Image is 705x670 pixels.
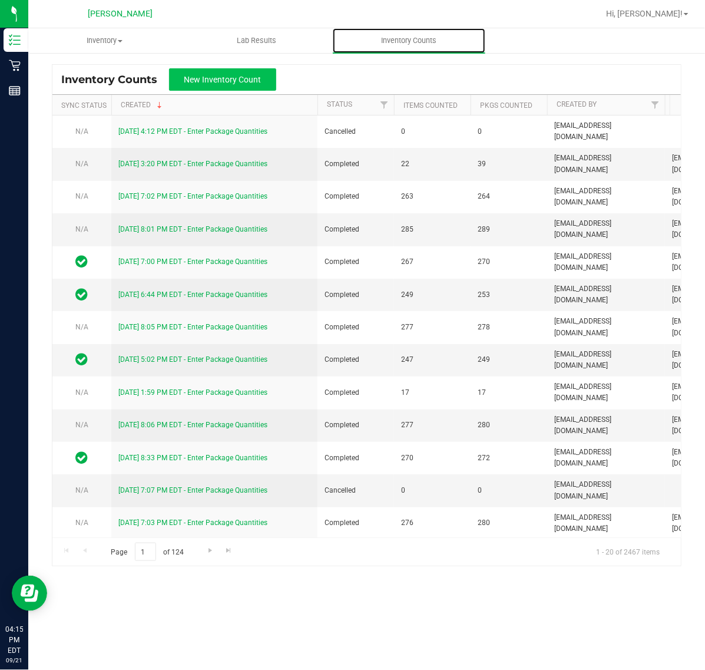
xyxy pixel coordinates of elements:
[478,453,540,464] span: 272
[401,224,464,235] span: 285
[365,35,452,46] span: Inventory Counts
[554,283,658,306] span: [EMAIL_ADDRESS][DOMAIN_NAME]
[76,253,88,270] span: In Sync
[29,35,180,46] span: Inventory
[101,543,194,561] span: Page of 124
[118,486,267,494] a: [DATE] 7:07 PM EDT - Enter Package Quantities
[118,421,267,429] a: [DATE] 8:06 PM EDT - Enter Package Quantities
[401,289,464,301] span: 249
[201,543,219,559] a: Go to the next page
[554,153,658,175] span: [EMAIL_ADDRESS][DOMAIN_NAME]
[325,322,387,333] span: Completed
[606,9,683,18] span: Hi, [PERSON_NAME]!
[403,101,458,110] a: Items Counted
[76,351,88,368] span: In Sync
[554,186,658,208] span: [EMAIL_ADDRESS][DOMAIN_NAME]
[646,95,665,115] a: Filter
[401,322,464,333] span: 277
[61,73,169,86] span: Inventory Counts
[118,388,267,397] a: [DATE] 1:59 PM EDT - Enter Package Quantities
[9,34,21,46] inline-svg: Inventory
[118,323,267,331] a: [DATE] 8:05 PM EDT - Enter Package Quantities
[88,9,153,19] span: [PERSON_NAME]
[169,68,276,91] button: New Inventory Count
[557,100,597,108] a: Created By
[118,127,267,136] a: [DATE] 4:12 PM EDT - Enter Package Quantities
[118,519,267,527] a: [DATE] 7:03 PM EDT - Enter Package Quantities
[75,519,88,527] span: N/A
[333,28,485,53] a: Inventory Counts
[401,420,464,431] span: 277
[478,322,540,333] span: 278
[118,225,267,233] a: [DATE] 8:01 PM EDT - Enter Package Quantities
[587,543,669,560] span: 1 - 20 of 2467 items
[478,354,540,365] span: 249
[401,159,464,170] span: 22
[75,192,88,200] span: N/A
[325,159,387,170] span: Completed
[221,35,292,46] span: Lab Results
[61,101,107,110] a: Sync Status
[554,316,658,338] span: [EMAIL_ADDRESS][DOMAIN_NAME]
[401,126,464,137] span: 0
[118,291,267,299] a: [DATE] 6:44 PM EDT - Enter Package Quantities
[135,543,156,561] input: 1
[478,289,540,301] span: 253
[325,126,387,137] span: Cancelled
[401,191,464,202] span: 263
[5,624,23,656] p: 04:15 PM EDT
[12,576,47,611] iframe: Resource center
[118,258,267,266] a: [DATE] 7:00 PM EDT - Enter Package Quantities
[28,28,181,53] a: Inventory
[478,224,540,235] span: 289
[401,387,464,398] span: 17
[478,517,540,529] span: 280
[325,191,387,202] span: Completed
[325,420,387,431] span: Completed
[478,191,540,202] span: 264
[325,387,387,398] span: Completed
[75,323,88,331] span: N/A
[478,256,540,268] span: 270
[5,656,23,665] p: 09/21
[401,485,464,496] span: 0
[9,85,21,97] inline-svg: Reports
[75,421,88,429] span: N/A
[401,517,464,529] span: 276
[554,447,658,469] span: [EMAIL_ADDRESS][DOMAIN_NAME]
[554,479,658,501] span: [EMAIL_ADDRESS][DOMAIN_NAME]
[118,192,267,200] a: [DATE] 7:02 PM EDT - Enter Package Quantities
[118,160,267,168] a: [DATE] 3:20 PM EDT - Enter Package Quantities
[554,218,658,240] span: [EMAIL_ADDRESS][DOMAIN_NAME]
[76,450,88,466] span: In Sync
[118,454,267,462] a: [DATE] 8:33 PM EDT - Enter Package Quantities
[220,543,237,559] a: Go to the last page
[181,28,333,53] a: Lab Results
[75,388,88,397] span: N/A
[554,251,658,273] span: [EMAIL_ADDRESS][DOMAIN_NAME]
[325,517,387,529] span: Completed
[76,286,88,303] span: In Sync
[478,126,540,137] span: 0
[9,60,21,71] inline-svg: Retail
[478,420,540,431] span: 280
[75,160,88,168] span: N/A
[478,387,540,398] span: 17
[478,485,540,496] span: 0
[401,354,464,365] span: 247
[327,100,352,108] a: Status
[75,486,88,494] span: N/A
[401,256,464,268] span: 267
[75,127,88,136] span: N/A
[554,120,658,143] span: [EMAIL_ADDRESS][DOMAIN_NAME]
[325,485,387,496] span: Cancelled
[554,349,658,371] span: [EMAIL_ADDRESS][DOMAIN_NAME]
[184,75,262,84] span: New Inventory Count
[325,453,387,464] span: Completed
[401,453,464,464] span: 270
[375,95,394,115] a: Filter
[325,224,387,235] span: Completed
[554,381,658,404] span: [EMAIL_ADDRESS][DOMAIN_NAME]
[554,414,658,437] span: [EMAIL_ADDRESS][DOMAIN_NAME]
[325,256,387,268] span: Completed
